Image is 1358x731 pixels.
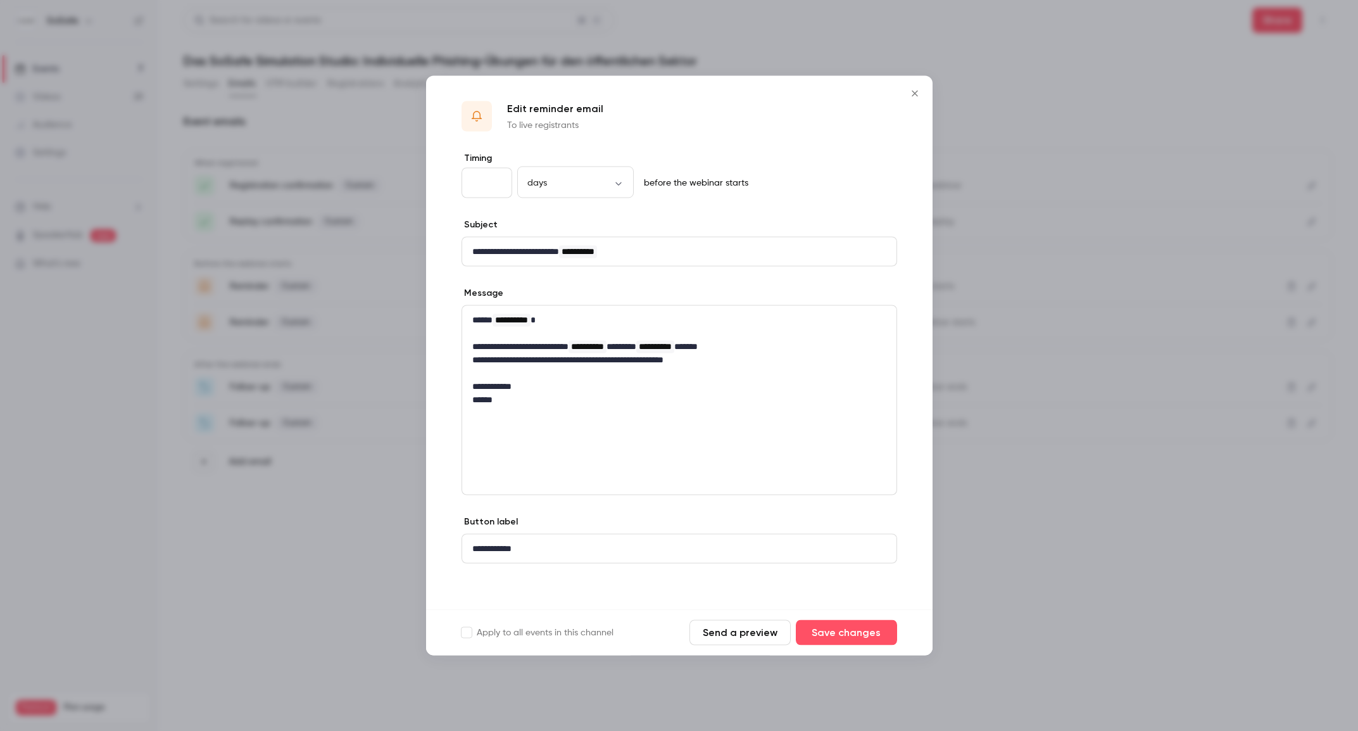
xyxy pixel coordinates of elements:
p: before the webinar starts [639,177,748,189]
div: days [517,176,634,189]
label: Button label [462,516,518,528]
button: Send a preview [689,620,791,645]
label: Apply to all events in this channel [462,626,613,639]
div: editor [462,238,896,266]
p: To live registrants [507,119,603,132]
label: Subject [462,219,498,231]
button: Close [902,81,927,106]
label: Message [462,287,503,300]
button: Save changes [796,620,897,645]
div: editor [462,535,896,563]
p: Edit reminder email [507,101,603,117]
div: editor [462,306,896,414]
label: Timing [462,152,897,165]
